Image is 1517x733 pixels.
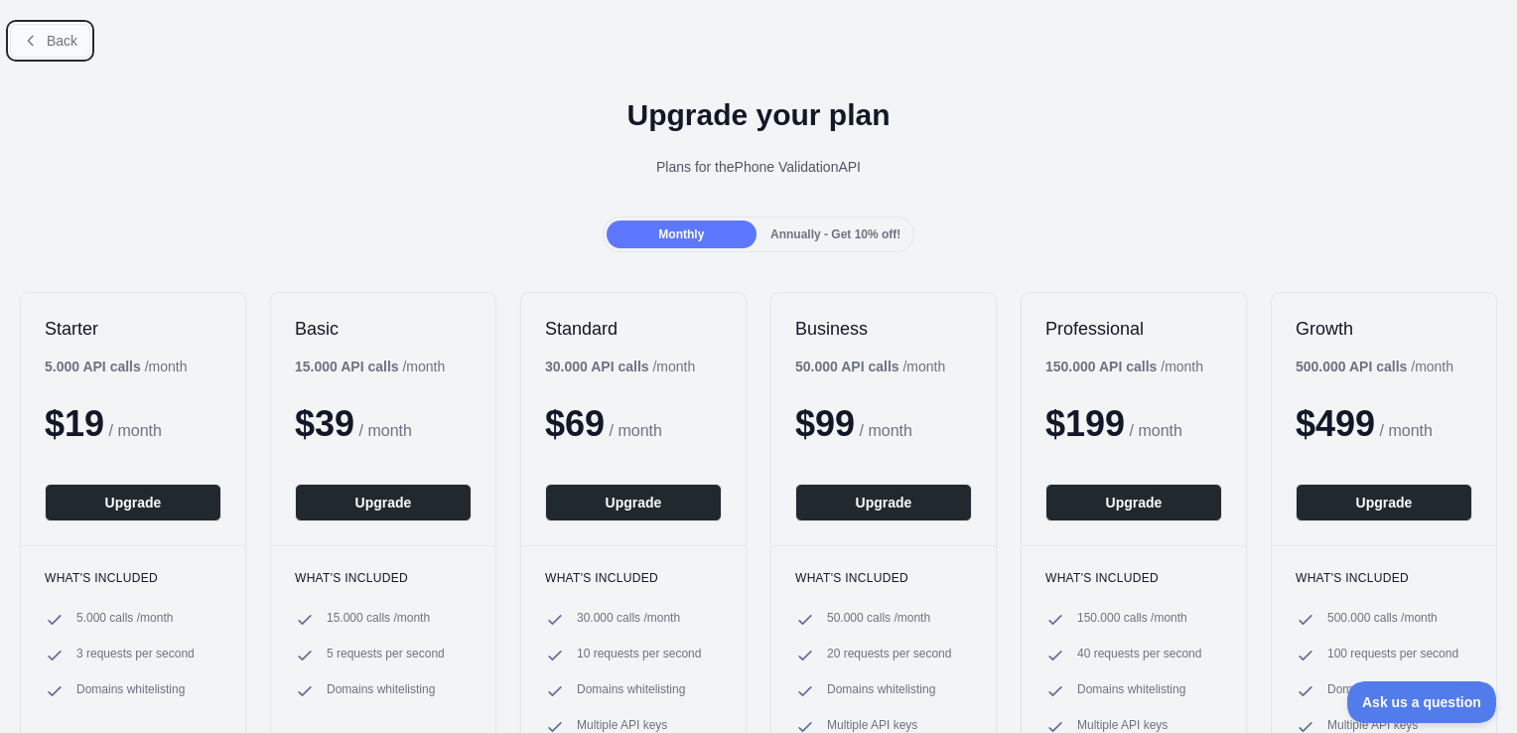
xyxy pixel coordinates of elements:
[1296,403,1375,444] span: $ 499
[1045,403,1125,444] span: $ 199
[545,357,695,376] div: / month
[1045,317,1222,341] h2: Professional
[795,317,972,341] h2: Business
[795,403,855,444] span: $ 99
[545,359,649,374] b: 30.000 API calls
[1296,359,1407,374] b: 500.000 API calls
[1296,357,1453,376] div: / month
[795,357,945,376] div: / month
[545,403,605,444] span: $ 69
[1045,359,1157,374] b: 150.000 API calls
[795,359,899,374] b: 50.000 API calls
[1296,317,1472,341] h2: Growth
[1347,681,1497,723] iframe: Toggle Customer Support
[1045,357,1203,376] div: / month
[545,317,722,341] h2: Standard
